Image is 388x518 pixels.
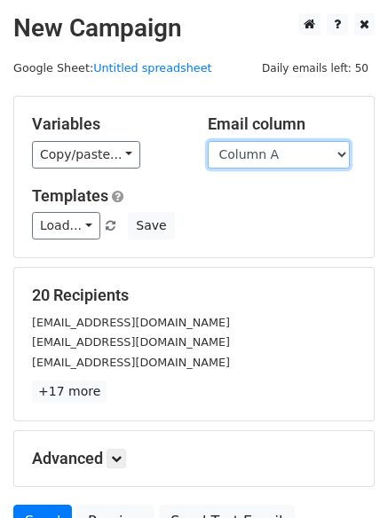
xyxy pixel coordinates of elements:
a: Copy/paste... [32,141,140,169]
a: Daily emails left: 50 [256,61,375,75]
small: [EMAIL_ADDRESS][DOMAIN_NAME] [32,356,230,369]
span: Daily emails left: 50 [256,59,375,78]
a: Templates [32,186,108,205]
h5: 20 Recipients [32,286,356,305]
iframe: Chat Widget [299,433,388,518]
h5: Variables [32,114,181,134]
small: Google Sheet: [13,61,212,75]
h5: Email column [208,114,357,134]
h5: Advanced [32,449,356,468]
a: +17 more [32,381,107,403]
a: Untitled spreadsheet [93,61,211,75]
button: Save [128,212,174,239]
h2: New Campaign [13,13,375,43]
a: Load... [32,212,100,239]
small: [EMAIL_ADDRESS][DOMAIN_NAME] [32,335,230,349]
small: [EMAIL_ADDRESS][DOMAIN_NAME] [32,316,230,329]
